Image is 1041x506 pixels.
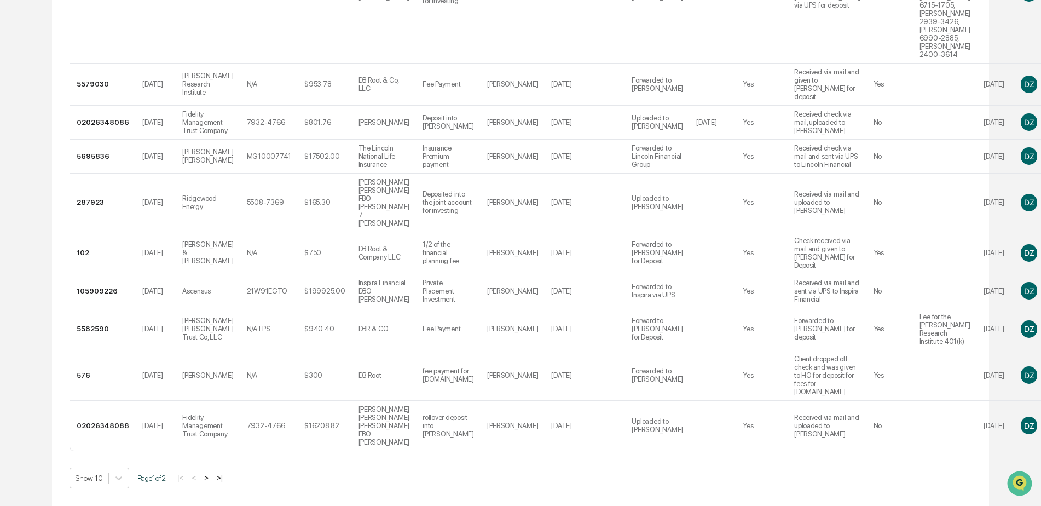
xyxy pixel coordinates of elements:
div: Start new chat [37,84,180,95]
td: Yes [736,401,788,451]
td: [DATE] [977,308,1014,350]
td: Forwarded to Inspira via UPS [625,274,690,308]
td: [DATE] [136,401,176,451]
td: [PERSON_NAME] [481,274,545,308]
td: Received via mail and uploaded to [PERSON_NAME] [788,174,867,232]
span: DZ [1024,248,1034,257]
td: $300 [298,350,351,401]
td: N/A [240,64,298,106]
td: 102 [70,232,136,274]
td: [DATE] [977,274,1014,308]
td: [DATE] [545,274,625,308]
button: >| [213,473,226,482]
td: 21W91EGTO [240,274,298,308]
td: [DATE] [545,174,625,232]
td: 5582590 [70,308,136,350]
td: [PERSON_NAME] [481,401,545,451]
td: 576 [70,350,136,401]
td: Fee for the [PERSON_NAME] Research Institute 401(k) [913,308,978,350]
td: 02026348086 [70,106,136,140]
a: 🗄️Attestations [75,134,140,153]
td: Fee Payment [416,64,481,106]
td: [PERSON_NAME] Research Institute [176,64,240,106]
td: DB Root & Company LLC [352,232,417,274]
td: Yes [736,308,788,350]
button: Start new chat [186,87,199,100]
td: 02026348088 [70,401,136,451]
td: No [867,106,913,140]
td: Yes [736,106,788,140]
td: [DATE] [136,64,176,106]
span: DZ [1024,371,1034,380]
td: N/A FPS [240,308,298,350]
td: Received via mail and sent via UPS to Inspira Financial [788,274,867,308]
span: DZ [1024,324,1034,334]
td: Check received via mail and given to [PERSON_NAME] for Deposit [788,232,867,274]
td: [PERSON_NAME] [481,140,545,174]
td: [DATE] [545,401,625,451]
td: Forwarded to [PERSON_NAME] [625,350,690,401]
td: [DATE] [977,64,1014,106]
td: Uploaded to [PERSON_NAME] [625,106,690,140]
td: [PERSON_NAME] [481,308,545,350]
td: The Lincoln National Life Insurance [352,140,417,174]
td: 105909226 [70,274,136,308]
td: No [867,140,913,174]
iframe: Open customer support [1006,470,1036,499]
td: Uploaded to [PERSON_NAME] [625,401,690,451]
td: [DATE] [545,140,625,174]
td: Forwarded to [PERSON_NAME] [625,64,690,106]
button: |< [174,473,187,482]
td: Yes [867,64,913,106]
td: Uploaded to [PERSON_NAME] [625,174,690,232]
td: 5508-7369 [240,174,298,232]
div: We're available if you need us! [37,95,138,104]
td: [PERSON_NAME] [PERSON_NAME] [176,140,240,174]
td: Yes [867,308,913,350]
td: N/A [240,232,298,274]
span: Data Lookup [22,159,69,170]
td: No [867,401,913,451]
span: DZ [1024,198,1034,207]
td: [DATE] [545,106,625,140]
td: Fidelity Management Trust Company [176,401,240,451]
td: [PERSON_NAME] [PERSON_NAME] [PERSON_NAME] FBO [PERSON_NAME] [352,401,417,451]
td: [PERSON_NAME] [352,106,417,140]
a: 🔎Data Lookup [7,154,73,174]
td: No [867,174,913,232]
td: $165.30 [298,174,351,232]
td: [DATE] [977,174,1014,232]
span: Pylon [109,186,132,194]
td: No [867,274,913,308]
td: 5579030 [70,64,136,106]
td: [PERSON_NAME] [481,232,545,274]
td: [DATE] [136,274,176,308]
button: < [188,473,199,482]
td: [PERSON_NAME] [481,64,545,106]
td: Received via mail and given to [PERSON_NAME] for deposit [788,64,867,106]
td: [DATE] [690,106,736,140]
td: Received check via mail and sent via UPS to Lincoln Financial [788,140,867,174]
td: [DATE] [977,350,1014,401]
td: rollover deposit into [PERSON_NAME] [416,401,481,451]
td: Yes [867,350,913,401]
div: 🔎 [11,160,20,169]
td: N/A [240,350,298,401]
td: Yes [736,174,788,232]
td: Received via mail and uploaded to [PERSON_NAME] [788,401,867,451]
td: Deposited into the joint account for investing [416,174,481,232]
td: $199925.00 [298,274,351,308]
td: [DATE] [545,350,625,401]
span: Page 1 of 2 [137,474,166,482]
td: Yes [736,140,788,174]
p: How can we help? [11,23,199,41]
td: $940.40 [298,308,351,350]
td: $16208.82 [298,401,351,451]
td: [DATE] [136,106,176,140]
td: [DATE] [136,350,176,401]
td: Yes [736,350,788,401]
button: > [201,473,212,482]
td: Private Placement Investment [416,274,481,308]
img: 1746055101610-c473b297-6a78-478c-a979-82029cc54cd1 [11,84,31,104]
